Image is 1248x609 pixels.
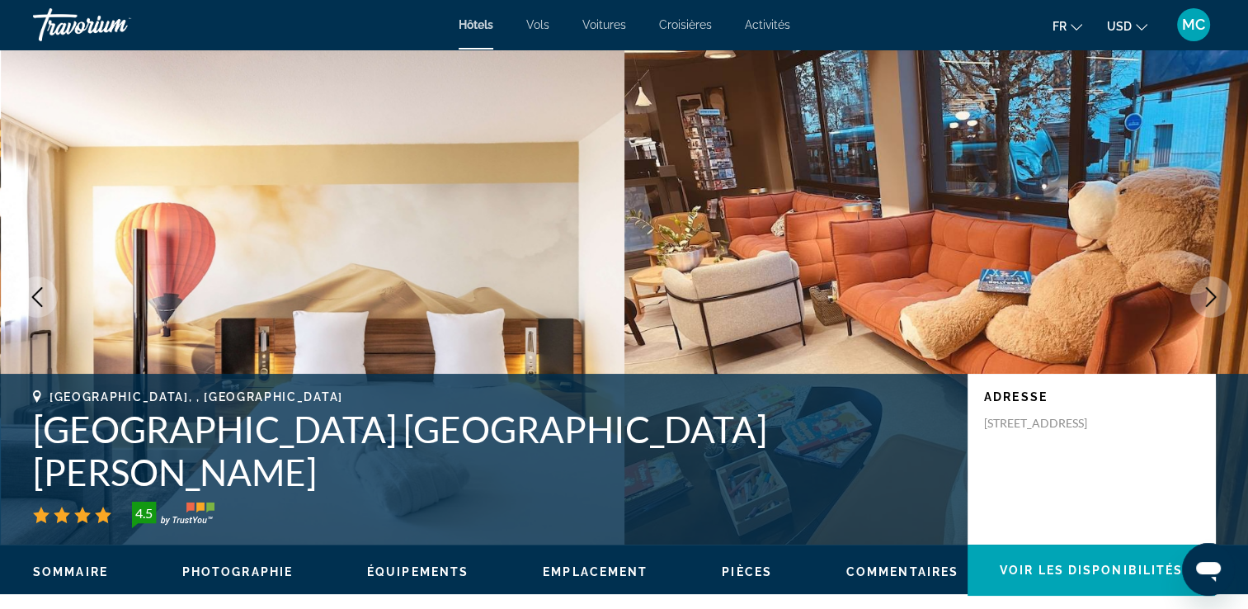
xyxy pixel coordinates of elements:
[33,3,198,46] a: Travorium
[182,565,293,578] span: Photographie
[16,276,58,318] button: Previous image
[367,565,469,578] span: Équipements
[1107,14,1147,38] button: Change currency
[1053,14,1082,38] button: Change language
[182,564,293,579] button: Photographie
[1107,20,1132,33] span: USD
[1182,17,1205,33] span: MC
[459,18,493,31] a: Hôtels
[659,18,712,31] a: Croisières
[984,390,1199,404] p: Adresse
[33,564,108,579] button: Sommaire
[127,503,160,523] div: 4.5
[722,565,772,578] span: Pièces
[49,390,343,404] span: [GEOGRAPHIC_DATA], , [GEOGRAPHIC_DATA]
[968,545,1215,596] button: Voir les disponibilités
[846,565,958,578] span: Commentaires
[582,18,626,31] a: Voitures
[1190,276,1232,318] button: Next image
[846,564,958,579] button: Commentaires
[33,565,108,578] span: Sommaire
[132,502,214,528] img: trustyou-badge-hor.svg
[33,408,951,493] h1: [GEOGRAPHIC_DATA] [GEOGRAPHIC_DATA][PERSON_NAME]
[1000,564,1183,577] span: Voir les disponibilités
[1172,7,1215,42] button: User Menu
[367,564,469,579] button: Équipements
[1182,543,1235,596] iframe: Bouton de lancement de la fenêtre de messagerie
[722,564,772,579] button: Pièces
[745,18,790,31] a: Activités
[543,565,648,578] span: Emplacement
[984,416,1116,431] p: [STREET_ADDRESS]
[1053,20,1067,33] span: fr
[526,18,549,31] a: Vols
[543,564,648,579] button: Emplacement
